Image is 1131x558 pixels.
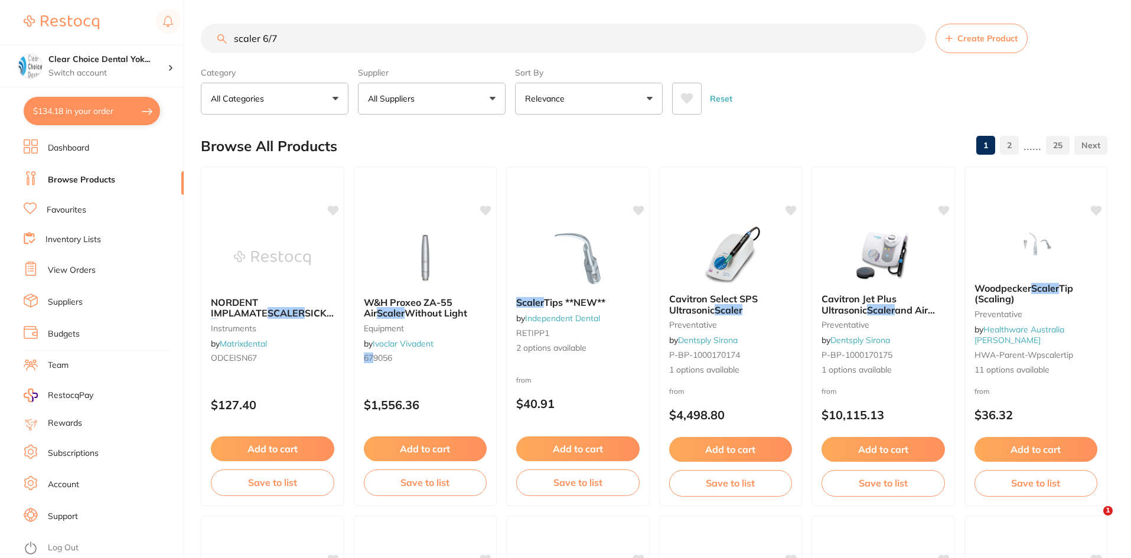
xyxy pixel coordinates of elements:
[822,470,945,496] button: Save to list
[358,67,506,78] label: Supplier
[18,54,42,78] img: Clear Choice Dental Yokine
[405,307,467,319] span: Without Light
[201,67,348,78] label: Category
[974,408,1098,422] p: $36.32
[974,324,1064,345] span: by
[669,320,793,329] small: preventative
[516,328,549,338] span: RETIPP1
[364,324,487,333] small: equipment
[48,142,89,154] a: Dashboard
[1000,133,1019,157] a: 2
[822,437,945,462] button: Add to cart
[387,229,464,288] img: W&H Proxeo ZA-55 Air Scaler Without Light
[516,397,640,410] p: $40.91
[974,470,1098,496] button: Save to list
[201,24,926,53] input: Search Products
[368,93,419,105] p: All Suppliers
[24,9,99,36] a: Restocq Logo
[974,282,1073,305] span: Tip (Scaling)
[48,511,78,523] a: Support
[201,83,348,115] button: All Categories
[48,54,168,66] h4: Clear Choice Dental Yokine
[845,225,921,284] img: Cavitron Jet Plus Ultrasonic Scaler and Air Polishing Prophylaxis System with Tap-On Technology
[822,335,890,345] span: by
[822,293,897,315] span: Cavitron Jet Plus Ultrasonic
[48,417,82,429] a: Rewards
[974,309,1098,319] small: Preventative
[364,338,434,349] span: by
[211,93,269,105] p: All Categories
[1103,506,1113,515] span: 1
[822,320,945,329] small: preventative
[217,318,333,330] span: ColorRing Duralite Handle
[358,83,506,115] button: All Suppliers
[525,93,569,105] p: Relevance
[867,304,895,316] em: Scaler
[48,479,79,491] a: Account
[830,335,890,345] a: Dentsply Sirona
[822,293,945,315] b: Cavitron Jet Plus Ultrasonic Scaler and Air Polishing Prophylaxis System with Tap-On Technology
[48,296,83,308] a: Suppliers
[515,67,663,78] label: Sort By
[715,304,742,316] em: Scaler
[48,542,79,554] a: Log Out
[822,364,945,376] span: 1 options available
[364,398,487,412] p: $1,556.36
[669,335,738,345] span: by
[364,296,452,319] span: W&H Proxeo ZA-55 Air
[822,350,892,360] span: P-BP-1000170175
[220,338,267,349] a: Matrixdental
[45,234,101,246] a: Inventory Lists
[48,265,96,276] a: View Orders
[1046,133,1070,157] a: 25
[678,335,738,345] a: Dentsply Sirona
[211,469,334,495] button: Save to list
[706,83,736,115] button: Reset
[976,133,995,157] a: 1
[24,97,160,125] button: $134.18 in your order
[669,437,793,462] button: Add to cart
[48,174,115,186] a: Browse Products
[364,353,373,363] em: 67
[692,225,769,284] img: Cavitron Select SPS Ultrasonic Scaler
[211,436,334,461] button: Add to cart
[211,398,334,412] p: $127.40
[48,448,99,459] a: Subscriptions
[268,307,305,319] em: SCALER
[364,436,487,461] button: Add to cart
[305,307,338,319] span: SICKLE
[373,338,434,349] a: Ivoclar Vivadent
[1079,506,1107,534] iframe: Intercom live chat
[516,376,532,384] span: from
[364,297,487,319] b: W&H Proxeo ZA-55 Air Scaler Without Light
[669,470,793,496] button: Save to list
[211,297,334,319] b: NORDENT IMPLAMATE SCALER SICKLE 6-7 ColorRing Duralite Handle
[525,313,600,324] a: Independent Dental
[47,204,86,216] a: Favourites
[669,408,793,422] p: $4,498.80
[822,387,837,396] span: from
[669,293,758,315] span: Cavitron Select SPS Ultrasonic
[48,390,93,402] span: RestocqPay
[516,342,640,354] span: 2 options available
[211,338,267,349] span: by
[974,324,1064,345] a: Healthware Australia [PERSON_NAME]
[48,360,69,371] a: Team
[364,469,487,495] button: Save to list
[211,353,257,363] span: ODCEISN67
[201,138,337,155] h2: Browse All Products
[669,293,793,315] b: Cavitron Select SPS Ultrasonic Scaler
[516,436,640,461] button: Add to cart
[1024,139,1041,152] p: ......
[373,353,392,363] span: 9056
[516,296,544,308] em: Scaler
[234,229,311,288] img: NORDENT IMPLAMATE SCALER SICKLE 6-7 ColorRing Duralite Handle
[974,350,1073,360] span: HWA-parent-wpscalertip
[936,24,1028,53] button: Create Product
[957,34,1018,43] span: Create Product
[669,350,740,360] span: P-BP-1000170174
[211,296,268,319] span: NORDENT IMPLAMATE
[515,83,663,115] button: Relevance
[974,437,1098,462] button: Add to cart
[377,307,405,319] em: Scaler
